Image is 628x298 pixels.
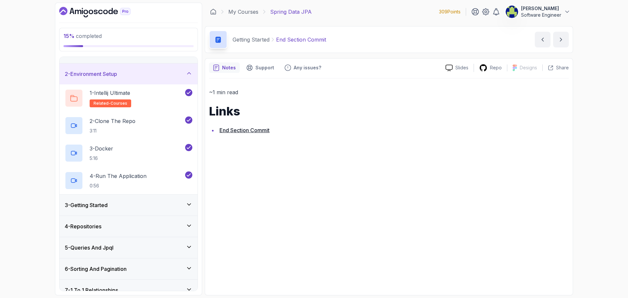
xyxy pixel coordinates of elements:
span: 15 % [63,33,75,39]
p: 1 - Intellij Ultimate [90,89,130,97]
p: 3:11 [90,128,135,134]
h3: 5 - Queries And Jpql [65,244,113,252]
p: Designs [520,64,537,71]
a: My Courses [228,8,258,16]
p: Notes [222,64,236,71]
p: 3 - Docker [90,145,113,152]
p: Any issues? [294,64,321,71]
p: 2 - Clone The Repo [90,117,135,125]
p: 4 - Run The Application [90,172,147,180]
p: 0:56 [90,183,147,189]
p: Share [556,64,569,71]
p: Slides [455,64,468,71]
img: user profile image [506,6,518,18]
button: previous content [535,32,550,47]
span: completed [63,33,102,39]
button: user profile image[PERSON_NAME]Software Engineer [505,5,570,18]
button: Feedback button [281,62,325,73]
span: related-courses [94,101,127,106]
p: Getting Started [233,36,270,44]
p: Software Engineer [521,12,561,18]
p: Support [255,64,274,71]
button: notes button [209,62,240,73]
a: Repo [474,64,507,72]
p: 5:16 [90,155,113,162]
h3: 3 - Getting Started [65,201,108,209]
button: Support button [242,62,278,73]
button: Share [542,64,569,71]
h3: 6 - Sorting And Pagination [65,265,127,273]
h1: Links [209,105,569,118]
p: Repo [490,64,502,71]
a: Dashboard [210,9,217,15]
h3: 7 - 1 To 1 Relationships [65,286,118,294]
button: 4-Repositories [60,216,198,237]
button: 2-Environment Setup [60,63,198,84]
button: 1-Intellij Ultimaterelated-courses [65,89,192,107]
p: Spring Data JPA [270,8,312,16]
button: 3-Docker5:16 [65,144,192,162]
h3: 2 - Environment Setup [65,70,117,78]
h3: 4 - Repositories [65,222,101,230]
a: Slides [440,64,474,71]
button: 6-Sorting And Pagination [60,258,198,279]
p: [PERSON_NAME] [521,5,561,12]
p: End Section Commit [276,36,326,44]
button: 2-Clone The Repo3:11 [65,116,192,135]
p: ~1 min read [209,88,569,97]
a: Dashboard [59,7,146,17]
button: 3-Getting Started [60,195,198,216]
a: End Section Commit [219,127,270,133]
button: 4-Run The Application0:56 [65,171,192,190]
p: 309 Points [439,9,461,15]
button: next content [553,32,569,47]
button: 5-Queries And Jpql [60,237,198,258]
